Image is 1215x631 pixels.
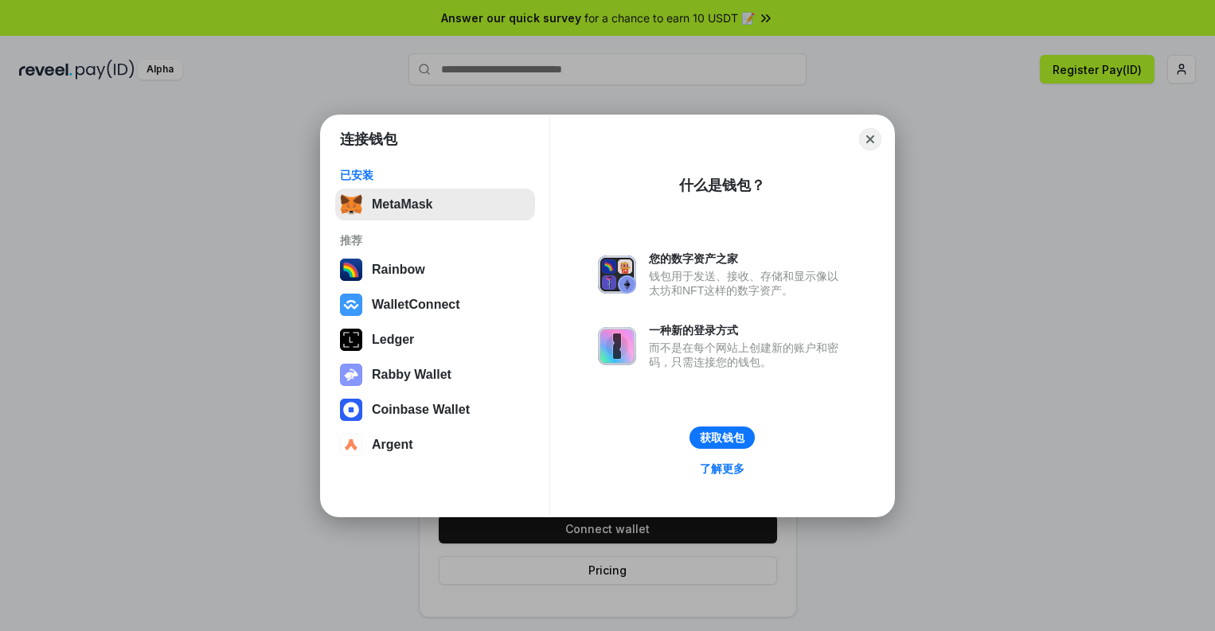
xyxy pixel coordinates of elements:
div: Ledger [372,333,414,347]
img: svg+xml,%3Csvg%20width%3D%2228%22%20height%3D%2228%22%20viewBox%3D%220%200%2028%2028%22%20fill%3D... [340,399,362,421]
button: Rabby Wallet [335,359,535,391]
img: svg+xml,%3Csvg%20width%3D%2228%22%20height%3D%2228%22%20viewBox%3D%220%200%2028%2028%22%20fill%3D... [340,434,362,456]
button: Close [859,128,881,150]
div: 获取钱包 [700,430,744,445]
img: svg+xml,%3Csvg%20fill%3D%22none%22%20height%3D%2233%22%20viewBox%3D%220%200%2035%2033%22%20width%... [340,193,362,216]
div: 一种新的登录方式 [649,323,846,337]
img: svg+xml,%3Csvg%20xmlns%3D%22http%3A%2F%2Fwww.w3.org%2F2000%2Fsvg%22%20fill%3D%22none%22%20viewBox... [598,327,636,365]
div: 了解更多 [700,462,744,476]
div: 什么是钱包？ [679,176,765,195]
h1: 连接钱包 [340,130,397,149]
div: MetaMask [372,197,432,212]
img: svg+xml,%3Csvg%20width%3D%22120%22%20height%3D%22120%22%20viewBox%3D%220%200%20120%20120%22%20fil... [340,259,362,281]
div: Coinbase Wallet [372,403,470,417]
img: svg+xml,%3Csvg%20xmlns%3D%22http%3A%2F%2Fwww.w3.org%2F2000%2Fsvg%22%20width%3D%2228%22%20height%3... [340,329,362,351]
div: WalletConnect [372,298,460,312]
div: 推荐 [340,233,530,247]
button: 获取钱包 [690,427,755,449]
button: Coinbase Wallet [335,394,535,426]
button: WalletConnect [335,289,535,321]
div: 钱包用于发送、接收、存储和显示像以太坊和NFT这样的数字资产。 [649,269,846,298]
a: 了解更多 [690,458,754,479]
div: Rabby Wallet [372,368,451,382]
div: Argent [372,438,413,452]
img: svg+xml,%3Csvg%20xmlns%3D%22http%3A%2F%2Fwww.w3.org%2F2000%2Fsvg%22%20fill%3D%22none%22%20viewBox... [340,364,362,386]
img: svg+xml,%3Csvg%20xmlns%3D%22http%3A%2F%2Fwww.w3.org%2F2000%2Fsvg%22%20fill%3D%22none%22%20viewBox... [598,255,636,294]
button: MetaMask [335,189,535,220]
div: 已安装 [340,168,530,182]
div: 而不是在每个网站上创建新的账户和密码，只需连接您的钱包。 [649,341,846,369]
div: Rainbow [372,263,425,277]
button: Argent [335,429,535,461]
img: svg+xml,%3Csvg%20width%3D%2228%22%20height%3D%2228%22%20viewBox%3D%220%200%2028%2028%22%20fill%3D... [340,294,362,316]
div: 您的数字资产之家 [649,251,846,266]
button: Rainbow [335,254,535,286]
button: Ledger [335,324,535,356]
